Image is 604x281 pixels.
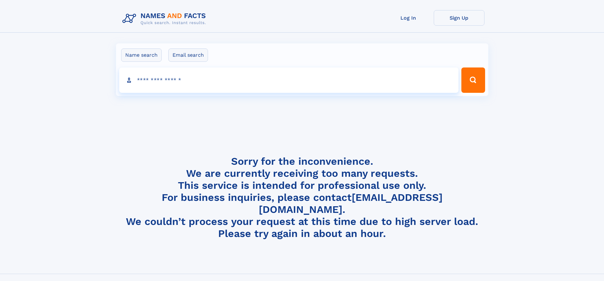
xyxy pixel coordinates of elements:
[120,10,211,27] img: Logo Names and Facts
[259,191,443,215] a: [EMAIL_ADDRESS][DOMAIN_NAME]
[383,10,434,26] a: Log In
[461,67,485,93] button: Search Button
[120,155,484,240] h4: Sorry for the inconvenience. We are currently receiving too many requests. This service is intend...
[434,10,484,26] a: Sign Up
[121,48,162,62] label: Name search
[119,67,459,93] input: search input
[168,48,208,62] label: Email search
